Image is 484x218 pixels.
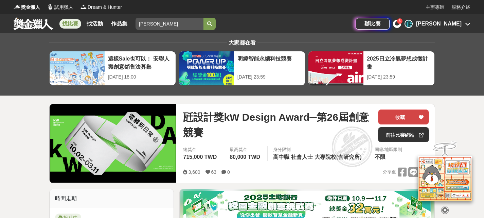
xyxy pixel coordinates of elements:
span: 獎金獵人 [21,4,40,11]
img: Logo [47,3,54,10]
div: 身分限制 [273,146,363,153]
span: 最高獎金 [230,146,262,153]
input: 有長照挺你，care到心坎裡！青春出手，拍出照顧 影音徵件活動 [136,18,203,30]
a: 主辦專區 [426,4,445,11]
span: 試用獵人 [54,4,73,11]
span: 大專院校(含研究所) [315,154,362,160]
span: 0 [227,169,230,175]
img: Logo [80,3,87,10]
a: 找活動 [84,19,106,29]
div: [PERSON_NAME] [405,20,413,28]
span: Dream & Hunter [88,4,122,11]
a: 明緯智能永續科技競賽[DATE] 23:59 [179,51,305,86]
a: 找比賽 [59,19,81,29]
div: 時間走期 [50,189,174,208]
div: [DATE] 18:00 [108,73,172,81]
span: 不限 [375,154,386,160]
span: 80,000 TWD [230,154,260,160]
div: 明緯智能永續科技競賽 [237,55,302,70]
a: LogoDream & Hunter [80,4,122,11]
a: 這樣Sale也可以： 安聯人壽創意銷售法募集[DATE] 18:00 [49,51,176,86]
div: 國籍/地區限制 [375,146,402,153]
img: Logo [14,3,20,10]
button: 收藏 [378,110,429,124]
span: 63 [211,169,217,175]
span: 大家都在看 [227,40,257,46]
a: 前往比賽網站 [378,127,429,142]
span: 高中職 [273,154,289,160]
span: 715,000 TWD [183,154,217,160]
span: 3,600 [188,169,200,175]
span: 瓩設計獎kW Design Award─第26屆創意競賽 [183,110,373,140]
span: 社會人士 [291,154,313,160]
a: 作品集 [108,19,130,29]
img: d2146d9a-e6f6-4337-9592-8cefde37ba6b.png [418,156,472,201]
a: 辦比賽 [356,18,390,30]
a: 服務介紹 [451,4,470,11]
span: 總獎金 [183,146,218,153]
a: Logo試用獵人 [47,4,73,11]
div: [DATE] 23:59 [237,73,302,81]
a: Logo獎金獵人 [14,4,40,11]
img: Cover Image [50,104,177,183]
span: 分享至 [383,167,396,177]
div: 2025日立冷氣夢想成徵計畫 [367,55,431,70]
a: 2025日立冷氣夢想成徵計畫[DATE] 23:59 [308,51,435,86]
span: 6 [399,19,401,23]
div: [DATE] 23:59 [367,73,431,81]
div: 這樣Sale也可以： 安聯人壽創意銷售法募集 [108,55,172,70]
div: [PERSON_NAME] [416,20,462,28]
